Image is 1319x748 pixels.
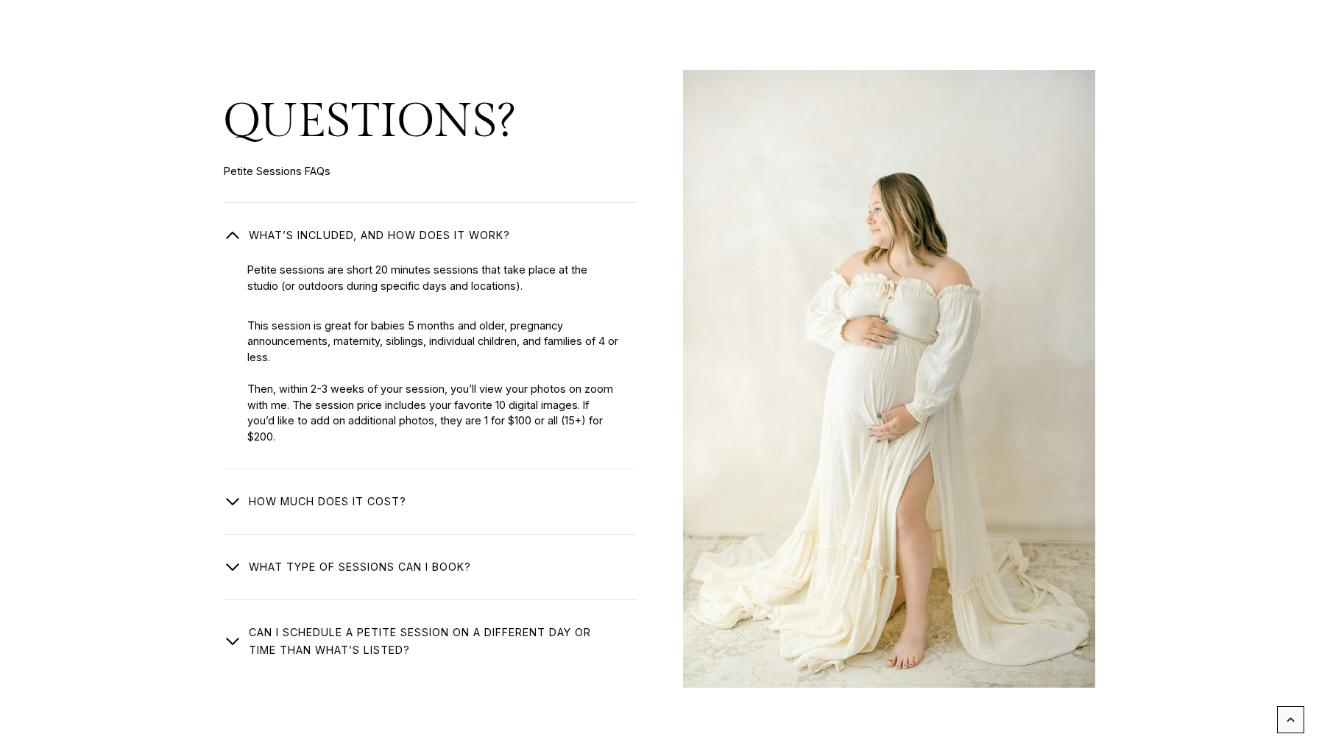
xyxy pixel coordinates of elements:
[249,227,510,244] span: What’s included, and how does it work?
[247,262,618,293] p: Petite sessions are short 20 minutes sessions that take place at the studio (or outdoors during s...
[224,163,636,179] p: Petite Sessions FAQs
[224,469,636,510] button: How much does it cost?
[683,70,1095,688] img: Pregnant woman in white dress holding belly.
[247,318,618,445] p: This session is great for babies 5 months and older, pregnancy announcements, maternity, siblings...
[249,493,406,510] span: How much does it cost?
[224,599,636,659] button: Can I schedule a petite session on a different day or time than what’s listed?
[224,202,636,244] button: What’s included, and how does it work?
[1277,706,1304,733] a: Scroll to top
[224,534,636,576] button: What type of Sessions Can I book?
[224,99,636,146] h2: QUESTIONS?
[683,70,1095,688] li: 1 of 2
[224,244,636,444] div: What’s included, and how does it work?
[249,558,471,576] span: What type of Sessions Can I book?
[249,624,612,659] span: Can I schedule a petite session on a different day or time than what’s listed?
